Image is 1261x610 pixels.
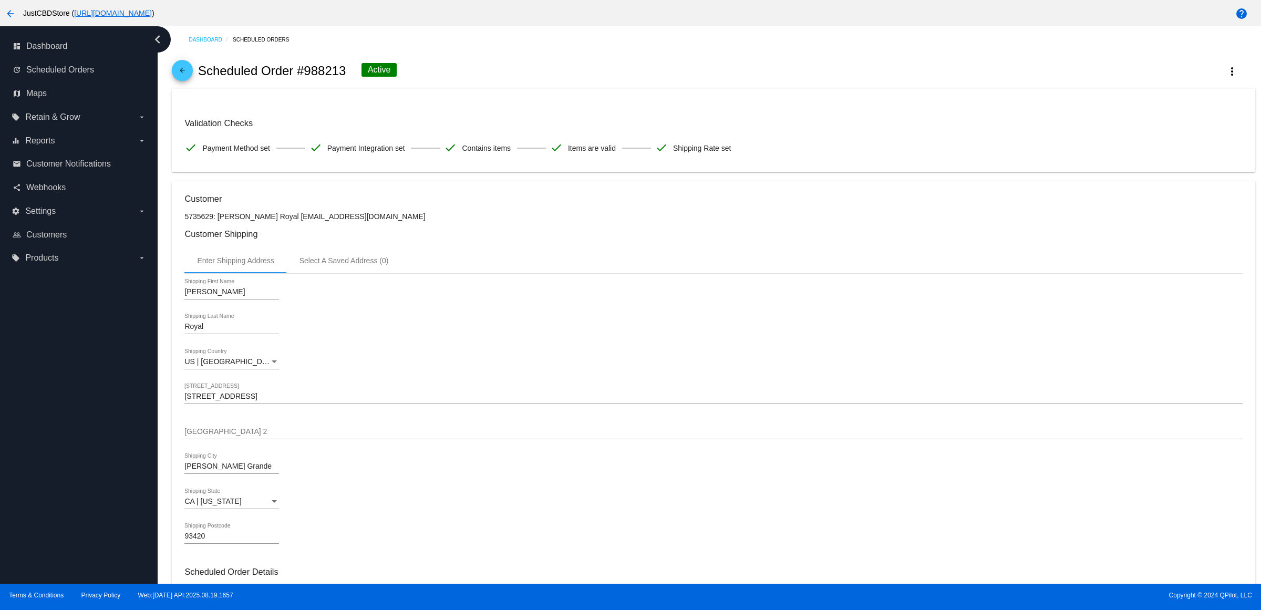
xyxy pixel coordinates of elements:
i: arrow_drop_down [138,137,146,145]
span: Customer Notifications [26,159,111,169]
span: Scheduled Orders [26,65,94,75]
i: people_outline [13,231,21,239]
i: local_offer [12,254,20,262]
a: people_outline Customers [13,226,146,243]
span: JustCBDStore ( ) [23,9,154,17]
span: Maps [26,89,47,98]
i: email [13,160,21,168]
mat-icon: more_vert [1226,65,1238,78]
span: Payment Method set [202,137,270,159]
span: Dashboard [26,42,67,51]
span: Retain & Grow [25,112,80,122]
i: arrow_drop_down [138,254,146,262]
span: Shipping Rate set [673,137,731,159]
mat-icon: check [184,141,197,154]
input: Shipping Postcode [184,532,279,541]
h2: Scheduled Order #988213 [198,64,346,78]
span: Copyright © 2024 QPilot, LLC [639,592,1252,599]
h3: Scheduled Order Details [184,567,1242,577]
a: share Webhooks [13,179,146,196]
h3: Customer Shipping [184,229,1242,239]
a: email Customer Notifications [13,156,146,172]
span: CA | [US_STATE] [184,497,241,505]
input: Shipping City [184,462,279,471]
mat-icon: check [550,141,563,154]
a: Dashboard [189,32,233,48]
i: map [13,89,21,98]
mat-icon: arrow_back [4,7,17,20]
h3: Customer [184,194,1242,204]
mat-select: Shipping Country [184,358,279,366]
a: Terms & Conditions [9,592,64,599]
a: Scheduled Orders [233,32,298,48]
i: settings [12,207,20,215]
input: Shipping Last Name [184,323,279,331]
mat-icon: check [655,141,668,154]
div: Select A Saved Address (0) [299,256,389,265]
mat-icon: help [1235,7,1248,20]
div: Active [361,63,397,77]
i: equalizer [12,137,20,145]
a: dashboard Dashboard [13,38,146,55]
div: Enter Shipping Address [197,256,274,265]
span: Payment Integration set [327,137,405,159]
i: local_offer [12,113,20,121]
i: arrow_drop_down [138,207,146,215]
span: Items are valid [568,137,616,159]
span: Products [25,253,58,263]
span: Webhooks [26,183,66,192]
a: Privacy Policy [81,592,121,599]
h3: Validation Checks [184,118,1242,128]
a: map Maps [13,85,146,102]
span: Settings [25,206,56,216]
mat-icon: check [309,141,322,154]
i: share [13,183,21,192]
i: chevron_left [149,31,166,48]
p: 5735629: [PERSON_NAME] Royal [EMAIL_ADDRESS][DOMAIN_NAME] [184,212,1242,221]
i: arrow_drop_down [138,113,146,121]
span: Reports [25,136,55,146]
a: Web:[DATE] API:2025.08.19.1657 [138,592,233,599]
a: update Scheduled Orders [13,61,146,78]
a: [URL][DOMAIN_NAME] [74,9,152,17]
input: Shipping Street 2 [184,428,1242,436]
span: Contains items [462,137,511,159]
span: Customers [26,230,67,240]
mat-select: Shipping State [184,498,279,506]
input: Shipping First Name [184,288,279,296]
span: US | [GEOGRAPHIC_DATA] [184,357,277,366]
i: update [13,66,21,74]
mat-icon: check [444,141,457,154]
mat-icon: arrow_back [176,67,189,79]
i: dashboard [13,42,21,50]
input: Shipping Street 1 [184,392,1242,401]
